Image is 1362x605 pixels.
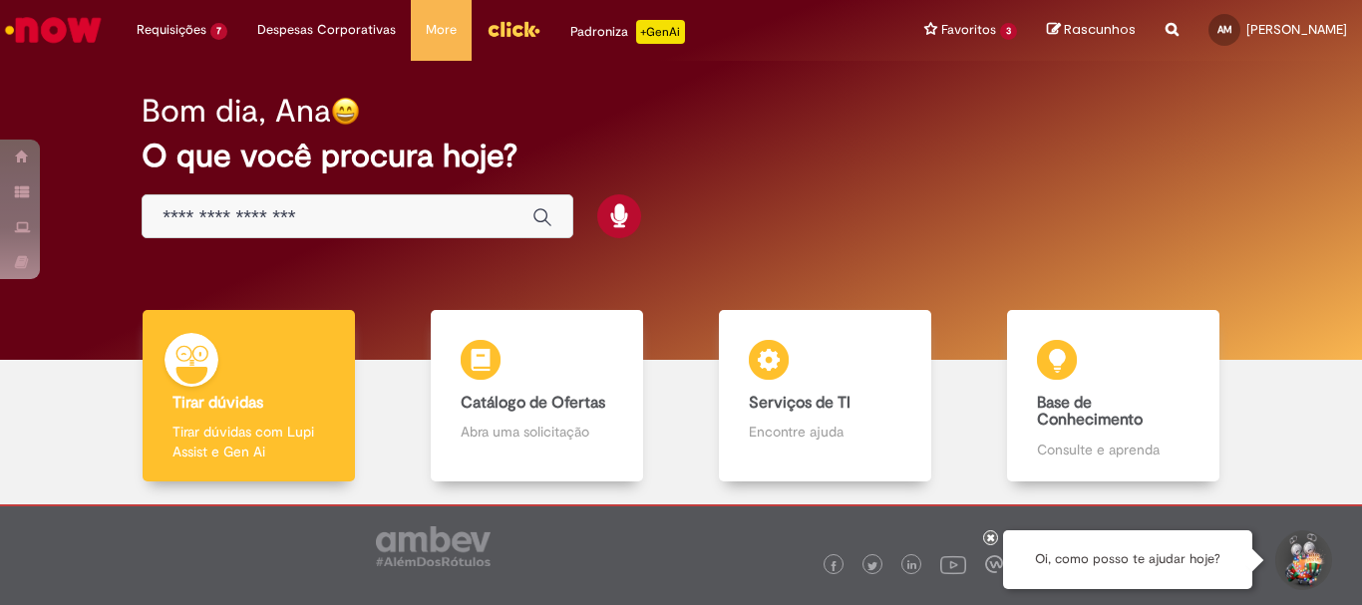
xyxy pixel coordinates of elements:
div: Padroniza [570,20,685,44]
span: AM [1217,23,1232,36]
img: ServiceNow [2,10,105,50]
img: logo_footer_ambev_rotulo_gray.png [376,526,491,566]
span: Favoritos [941,20,996,40]
div: Oi, como posso te ajudar hoje? [1003,530,1252,589]
span: [PERSON_NAME] [1246,21,1347,38]
p: Abra uma solicitação [461,422,612,442]
h2: O que você procura hoje? [142,139,1220,173]
a: Serviços de TI Encontre ajuda [681,310,969,482]
p: Tirar dúvidas com Lupi Assist e Gen Ai [172,422,324,461]
h2: Bom dia, Ana [142,94,331,129]
img: logo_footer_facebook.png [829,561,839,571]
a: Base de Conhecimento Consulte e aprenda [969,310,1257,482]
img: click_logo_yellow_360x200.png [487,14,540,44]
b: Base de Conhecimento [1037,393,1143,431]
b: Tirar dúvidas [172,393,263,413]
span: 3 [1000,23,1017,40]
img: logo_footer_youtube.png [940,551,966,577]
p: +GenAi [636,20,685,44]
span: More [426,20,457,40]
a: Rascunhos [1047,21,1136,40]
span: 7 [210,23,227,40]
p: Consulte e aprenda [1037,440,1189,459]
b: Catálogo de Ofertas [461,393,605,413]
span: Rascunhos [1064,20,1136,39]
img: logo_footer_twitter.png [867,561,877,571]
a: Catálogo de Ofertas Abra uma solicitação [393,310,681,482]
p: Encontre ajuda [749,422,900,442]
img: logo_footer_workplace.png [985,555,1003,573]
span: Requisições [137,20,206,40]
img: happy-face.png [331,97,360,126]
span: Despesas Corporativas [257,20,396,40]
img: logo_footer_linkedin.png [907,560,917,572]
a: Tirar dúvidas Tirar dúvidas com Lupi Assist e Gen Ai [105,310,393,482]
b: Serviços de TI [749,393,851,413]
button: Iniciar Conversa de Suporte [1272,530,1332,590]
